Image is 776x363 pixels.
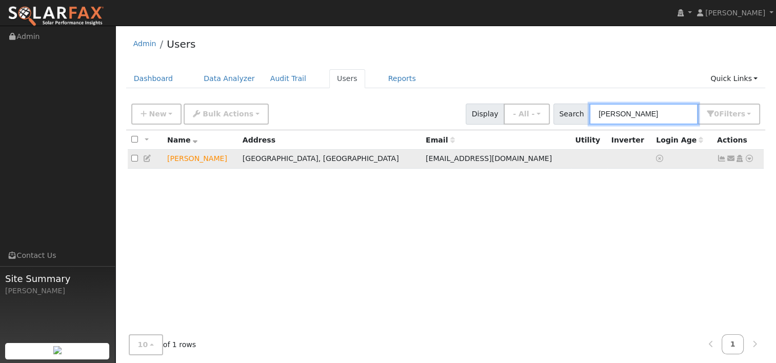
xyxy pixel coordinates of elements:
span: 10 [138,340,148,349]
span: Filter [719,110,745,118]
a: Not connected [717,154,726,163]
button: Bulk Actions [184,104,268,125]
a: No login access [656,154,665,163]
span: New [149,110,166,118]
a: Audit Trail [263,69,314,88]
a: Quick Links [703,69,765,88]
span: [EMAIL_ADDRESS][DOMAIN_NAME] [426,154,552,163]
a: Reports [381,69,424,88]
td: Lead [164,150,239,169]
span: Name [167,136,197,144]
button: 0Filters [698,104,760,125]
span: Search [553,104,590,125]
span: s [741,110,745,118]
span: Email [426,136,454,144]
img: retrieve [53,346,62,354]
span: [PERSON_NAME] [705,9,765,17]
a: 1 [722,334,744,354]
a: Other actions [745,153,754,164]
div: Actions [717,135,760,146]
span: Bulk Actions [203,110,253,118]
a: cazbw@outlook.com [726,153,735,164]
td: [GEOGRAPHIC_DATA], [GEOGRAPHIC_DATA] [239,150,422,169]
a: Login As [735,154,744,163]
a: Dashboard [126,69,181,88]
img: SolarFax [8,6,104,27]
span: of 1 rows [129,334,196,355]
a: Admin [133,39,156,48]
span: Display [466,104,504,125]
a: Data Analyzer [196,69,263,88]
div: Utility [575,135,604,146]
a: Users [329,69,365,88]
span: Site Summary [5,272,110,286]
span: Days since last login [656,136,703,144]
a: Users [167,38,195,50]
div: Inverter [611,135,649,146]
button: - All - [504,104,550,125]
div: Address [243,135,419,146]
a: Edit User [143,154,152,163]
div: [PERSON_NAME] [5,286,110,296]
input: Search [589,104,698,125]
button: New [131,104,182,125]
button: 10 [129,334,163,355]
